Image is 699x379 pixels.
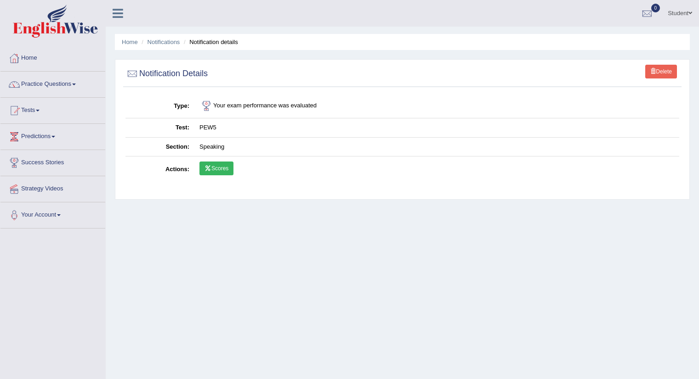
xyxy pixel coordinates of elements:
[182,38,238,46] li: Notification details
[651,4,660,12] span: 0
[194,118,679,138] td: PEW5
[148,39,180,45] a: Notifications
[0,45,105,68] a: Home
[0,150,105,173] a: Success Stories
[0,202,105,225] a: Your Account
[0,72,105,95] a: Practice Questions
[199,162,233,175] a: Scores
[0,176,105,199] a: Strategy Videos
[0,124,105,147] a: Predictions
[0,98,105,121] a: Tests
[645,65,677,78] a: Delete
[122,39,138,45] a: Home
[125,118,194,138] th: Test
[125,94,194,118] th: Type
[194,94,679,118] td: Your exam performance was evaluated
[194,137,679,156] td: Speaking
[125,137,194,156] th: Section
[125,156,194,183] th: Actions
[125,67,208,81] h2: Notification Details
